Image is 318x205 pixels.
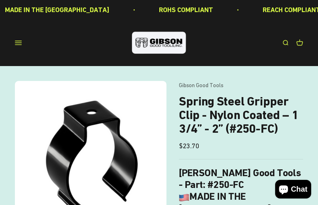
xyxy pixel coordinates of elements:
b: [PERSON_NAME] Good Tools - Part: #250-FC [179,167,301,190]
h1: Spring Steel Gripper Clip - Nylon Coated – 1 3/4” - 2” (#250-FC) [179,95,303,136]
sale-price: $23.70 [179,140,199,151]
a: Gibson Good Tools [179,82,223,88]
inbox-online-store-chat: Shopify online store chat [273,180,313,200]
p: ROHS COMPLIANT [159,4,213,15]
p: MADE IN THE [GEOGRAPHIC_DATA] [5,4,109,15]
